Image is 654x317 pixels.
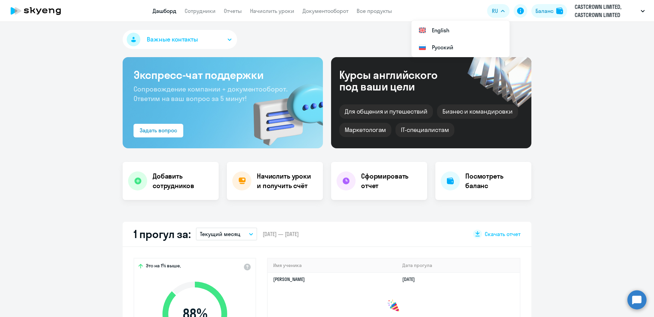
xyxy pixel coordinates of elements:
img: Русский [418,43,426,51]
div: Маркетологам [339,123,391,137]
a: [DATE] [402,276,420,282]
a: Начислить уроки [250,7,294,14]
img: congrats [387,299,401,313]
button: Задать вопрос [134,124,183,137]
span: Важные контакты [147,35,198,44]
img: English [418,26,426,34]
button: Важные контакты [123,30,237,49]
a: [PERSON_NAME] [273,276,305,282]
span: RU [492,7,498,15]
span: Скачать отчет [485,230,520,238]
th: Имя ученика [268,258,397,272]
p: CASTCROWN LIMITED, CASTCROWN LIMITED [575,3,638,19]
span: [DATE] — [DATE] [263,230,299,238]
div: Задать вопрос [140,126,177,134]
button: Текущий месяц [196,228,257,240]
h4: Начислить уроки и получить счёт [257,171,316,190]
a: Отчеты [224,7,242,14]
a: Дашборд [153,7,176,14]
h4: Добавить сотрудников [153,171,213,190]
h4: Посмотреть баланс [465,171,526,190]
ul: RU [411,20,510,57]
a: Документооборот [302,7,348,14]
button: RU [487,4,510,18]
img: balance [556,7,563,14]
img: bg-img [244,72,323,148]
p: Текущий месяц [200,230,240,238]
h4: Сформировать отчет [361,171,422,190]
button: CASTCROWN LIMITED, CASTCROWN LIMITED [571,3,648,19]
div: Бизнес и командировки [437,104,518,119]
span: Сопровождение компании + документооборот. Ответим на ваш вопрос за 5 минут! [134,85,287,103]
h3: Экспресс-чат поддержки [134,68,312,82]
a: Сотрудники [185,7,216,14]
a: Все продукты [357,7,392,14]
th: Дата прогула [397,258,520,272]
button: Балансbalance [531,4,567,18]
div: Для общения и путешествий [339,104,433,119]
div: IT-специалистам [395,123,454,137]
div: Курсы английского под ваши цели [339,69,456,92]
h2: 1 прогул за: [134,227,190,241]
span: Это на 1% выше, [146,263,181,271]
div: Баланс [535,7,554,15]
